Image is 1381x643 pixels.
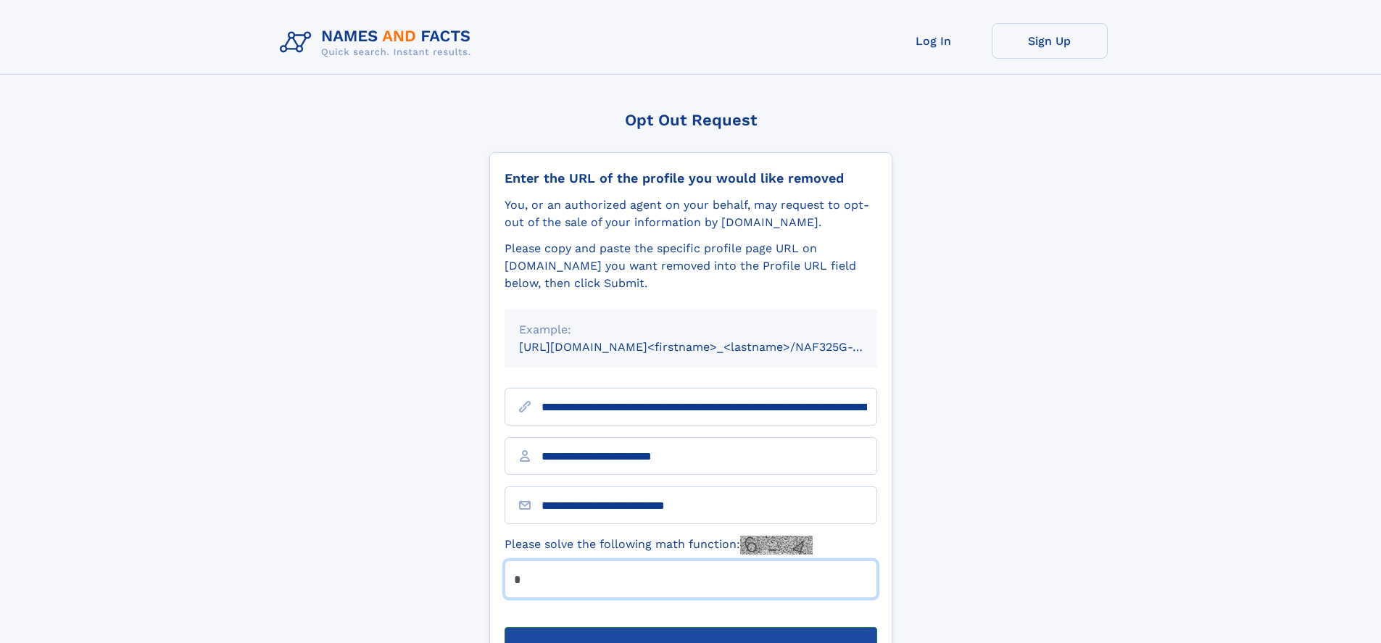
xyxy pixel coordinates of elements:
div: Example: [519,321,863,339]
img: Logo Names and Facts [274,23,483,62]
div: Please copy and paste the specific profile page URL on [DOMAIN_NAME] you want removed into the Pr... [505,240,877,292]
div: Enter the URL of the profile you would like removed [505,170,877,186]
div: You, or an authorized agent on your behalf, may request to opt-out of the sale of your informatio... [505,196,877,231]
a: Sign Up [992,23,1108,59]
small: [URL][DOMAIN_NAME]<firstname>_<lastname>/NAF325G-xxxxxxxx [519,340,905,354]
div: Opt Out Request [489,111,892,129]
a: Log In [876,23,992,59]
label: Please solve the following math function: [505,536,813,555]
